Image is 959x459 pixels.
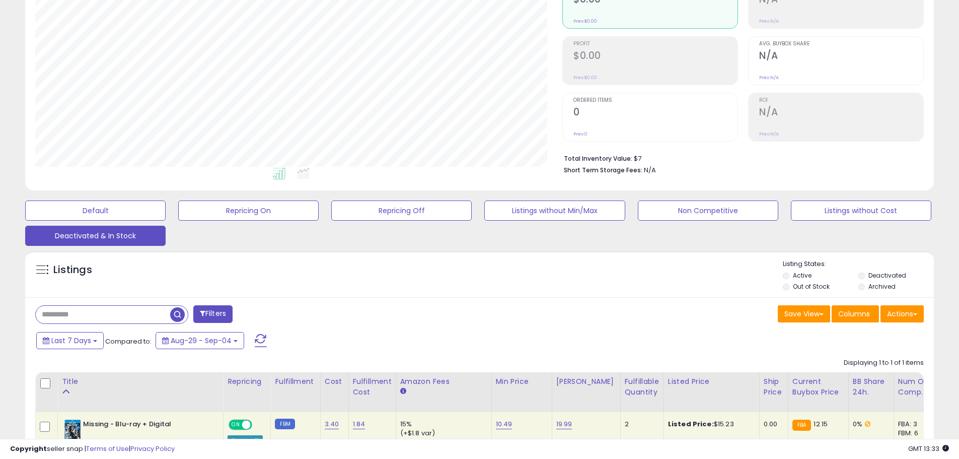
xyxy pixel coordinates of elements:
a: Privacy Policy [130,444,175,453]
div: FBM: 6 [898,429,931,438]
div: Fulfillable Quantity [625,376,659,398]
a: 19.99 [556,419,572,429]
div: Displaying 1 to 1 of 1 items [844,358,924,368]
div: Num of Comp. [898,376,935,398]
strong: Copyright [10,444,47,453]
span: Avg. Buybox Share [759,41,923,47]
span: ON [230,421,242,429]
small: Prev: N/A [759,131,779,137]
span: N/A [644,165,656,175]
button: Filters [193,305,233,323]
li: $7 [564,152,916,164]
span: Aug-29 - Sep-04 [171,336,232,346]
small: Prev: N/A [759,75,779,81]
button: Save View [778,305,830,322]
button: Last 7 Days [36,332,104,349]
small: Prev: $0.00 [573,18,597,24]
span: Last 7 Days [51,336,91,346]
small: FBM [275,419,294,429]
b: Missing - Blu-ray + Digital [83,420,205,432]
b: Short Term Storage Fees: [564,166,642,174]
span: Ordered Items [573,98,737,103]
button: Repricing On [178,201,319,221]
button: Actions [880,305,924,322]
label: Archived [868,282,896,291]
a: Terms of Use [86,444,129,453]
b: Total Inventory Value: [564,154,632,163]
span: Compared to: [105,337,152,346]
a: 3.40 [325,419,339,429]
span: ROI [759,98,923,103]
div: (+$1.8 var) [400,429,484,438]
button: Default [25,201,166,221]
div: Title [62,376,219,387]
h5: Listings [53,263,92,277]
div: 15% [400,420,484,429]
button: Listings without Cost [791,201,931,221]
small: FBA [792,420,811,431]
div: Fulfillment [275,376,316,387]
div: FBA: 3 [898,420,931,429]
small: Prev: $0.00 [573,75,597,81]
button: Aug-29 - Sep-04 [156,332,244,349]
span: OFF [251,421,267,429]
small: Prev: 0 [573,131,587,137]
h2: 0 [573,106,737,120]
small: Amazon Fees. [400,387,406,396]
h2: N/A [759,50,923,63]
div: 0.00 [764,420,780,429]
small: Prev: N/A [759,18,779,24]
button: Non Competitive [638,201,778,221]
label: Out of Stock [793,282,830,291]
h2: $0.00 [573,50,737,63]
button: Listings without Min/Max [484,201,625,221]
div: [PERSON_NAME] [556,376,616,387]
a: 10.49 [496,419,512,429]
button: Repricing Off [331,201,472,221]
div: 2 [625,420,656,429]
div: Ship Price [764,376,784,398]
a: 1.84 [353,419,365,429]
div: Min Price [496,376,548,387]
div: Repricing [228,376,266,387]
div: $15.23 [668,420,752,429]
div: Fulfillment Cost [353,376,392,398]
div: seller snap | | [10,444,175,454]
span: 12.15 [814,419,828,429]
div: 0% [853,420,886,429]
h2: N/A [759,106,923,120]
img: 51qksAjfbBL._SL40_.jpg [64,420,81,440]
div: Listed Price [668,376,755,387]
label: Active [793,271,812,280]
p: Listing States: [783,259,934,269]
div: Current Buybox Price [792,376,844,398]
button: Columns [832,305,879,322]
b: Listed Price: [668,419,714,429]
button: Deactivated & In Stock [25,226,166,246]
label: Deactivated [868,271,906,280]
span: 2025-09-12 13:33 GMT [908,444,949,453]
div: BB Share 24h. [853,376,890,398]
span: Columns [838,309,870,319]
div: Amazon Fees [400,376,487,387]
div: Cost [325,376,344,387]
span: Profit [573,41,737,47]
